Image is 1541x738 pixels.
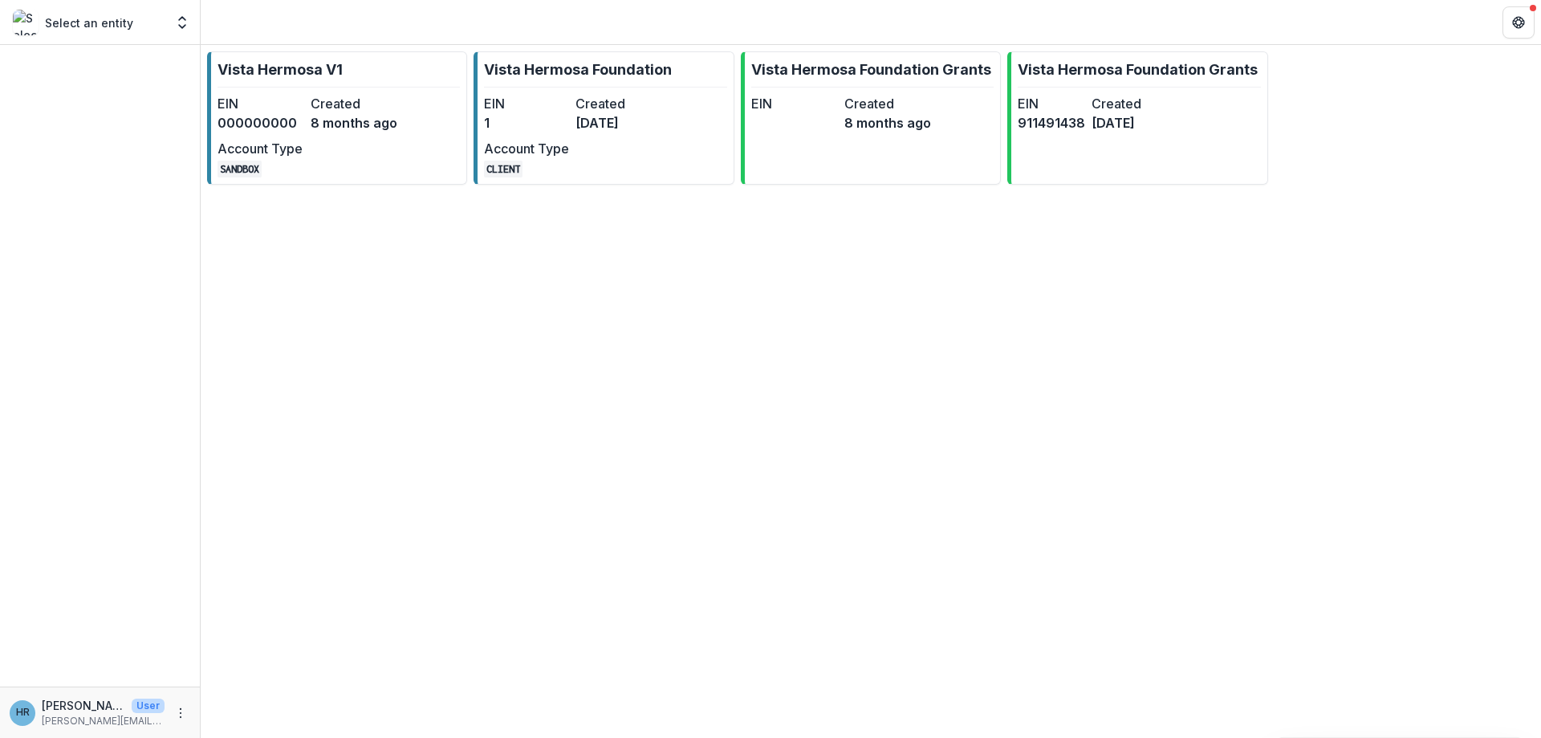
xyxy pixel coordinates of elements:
button: More [171,703,190,723]
dt: Created [311,94,397,113]
dt: Created [844,94,931,113]
dt: EIN [1018,94,1085,113]
p: [PERSON_NAME][EMAIL_ADDRESS][DOMAIN_NAME] [42,714,165,728]
dt: EIN [218,94,304,113]
p: Vista Hermosa Foundation Grants [1018,59,1258,80]
a: Vista Hermosa Foundation GrantsEIN911491438Created[DATE] [1007,51,1267,185]
dd: 1 [484,113,569,133]
code: SANDBOX [218,161,262,177]
a: Vista Hermosa Foundation GrantsEINCreated8 months ago [741,51,1001,185]
a: Vista Hermosa FoundationEIN1Created[DATE]Account TypeCLIENT [474,51,734,185]
p: Vista Hermosa V1 [218,59,343,80]
dd: [DATE] [575,113,661,133]
dd: 8 months ago [844,113,931,133]
p: User [132,699,165,713]
dd: 911491438 [1018,113,1085,133]
dd: [DATE] [1092,113,1159,133]
p: Vista Hermosa Foundation [484,59,672,80]
a: Vista Hermosa V1EIN000000000Created8 months agoAccount TypeSANDBOX [207,51,467,185]
div: Hannah Roosendaal [16,707,30,718]
dt: Account Type [218,139,304,158]
dt: Created [1092,94,1159,113]
p: Vista Hermosa Foundation Grants [751,59,991,80]
p: Select an entity [45,14,133,31]
dt: Account Type [484,139,569,158]
button: Get Help [1502,6,1535,39]
img: Select an entity [13,10,39,35]
button: Open entity switcher [171,6,193,39]
dt: EIN [484,94,569,113]
dt: EIN [751,94,838,113]
dd: 000000000 [218,113,304,133]
code: CLIENT [484,161,522,177]
dd: 8 months ago [311,113,397,133]
p: [PERSON_NAME] [42,697,125,714]
dt: Created [575,94,661,113]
